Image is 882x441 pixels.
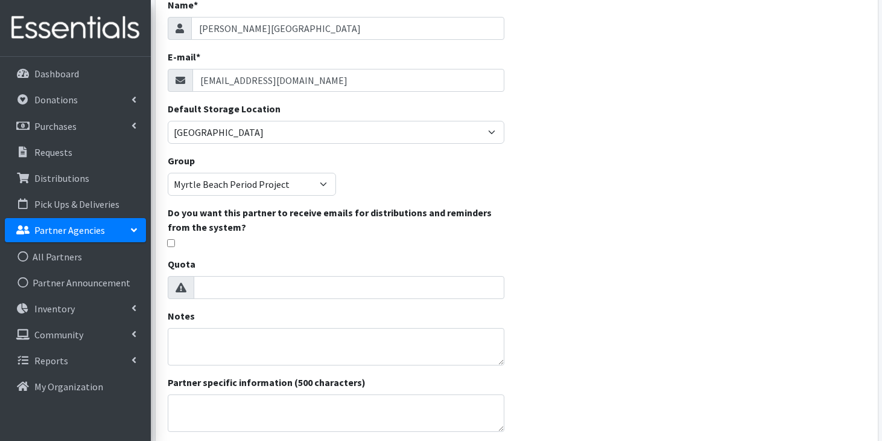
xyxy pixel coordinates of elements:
[5,166,146,190] a: Distributions
[5,349,146,373] a: Reports
[168,153,195,168] label: Group
[168,309,195,323] label: Notes
[5,8,146,48] img: HumanEssentials
[34,329,83,341] p: Community
[168,375,366,390] label: Partner specific information (500 characters)
[5,140,146,164] a: Requests
[34,120,77,132] p: Purchases
[34,198,119,210] p: Pick Ups & Deliveries
[34,146,72,158] p: Requests
[5,114,146,138] a: Purchases
[5,297,146,321] a: Inventory
[168,50,200,64] label: E-mail
[168,205,505,234] label: Do you want this partner to receive emails for distributions and reminders from the system?
[34,381,103,393] p: My Organization
[5,323,146,347] a: Community
[5,88,146,112] a: Donations
[5,192,146,216] a: Pick Ups & Deliveries
[168,101,281,116] label: Default Storage Location
[5,271,146,295] a: Partner Announcement
[5,62,146,86] a: Dashboard
[34,355,68,367] p: Reports
[34,94,78,106] p: Donations
[168,257,195,271] label: Quota
[34,172,89,184] p: Distributions
[5,245,146,269] a: All Partners
[34,303,75,315] p: Inventory
[34,68,79,80] p: Dashboard
[196,51,200,63] abbr: required
[34,224,105,236] p: Partner Agencies
[5,218,146,242] a: Partner Agencies
[5,375,146,399] a: My Organization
